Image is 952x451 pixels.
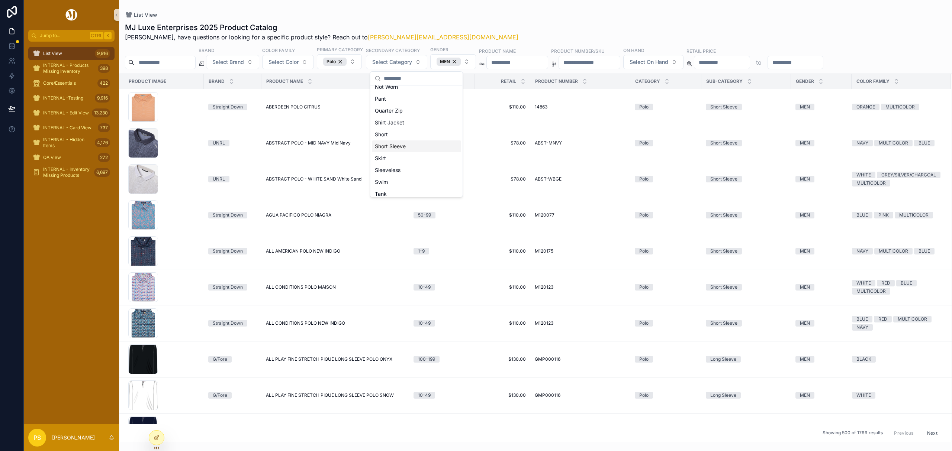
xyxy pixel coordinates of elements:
[28,62,115,75] a: INTERNAL - Products Missing Inventory398
[795,176,847,182] a: MEN
[43,51,62,56] span: List View
[208,320,257,327] a: Straight Down
[899,212,929,218] div: MULTICOLOR
[479,140,526,146] a: $78.00
[213,356,227,363] div: G/Fore
[208,356,257,363] a: G/Fore
[134,11,157,19] span: List View
[852,280,942,295] a: WHITEREDBLUEMULTICOLOR
[706,104,787,110] a: Short Sleeve
[856,104,875,110] div: ORANGE
[479,284,526,290] span: $110.00
[418,212,431,218] div: 50-99
[266,78,303,84] span: Product Name
[479,104,526,110] a: $110.00
[635,284,697,291] a: Polo
[266,212,405,218] a: AGUA PACIFICO POLO NIAGRA
[125,11,157,19] a: List View
[639,248,649,254] div: Polo
[418,392,431,399] div: 10-49
[266,104,321,110] span: ABERDEEN POLO CITRUS
[710,356,736,363] div: Long Sleeve
[33,433,41,442] span: PS
[856,140,868,146] div: NAVY
[800,356,810,363] div: MEN
[635,320,697,327] a: Polo
[479,176,526,182] a: $78.00
[414,392,470,399] a: 10-49
[430,54,476,69] button: Select Button
[795,104,847,110] a: MEN
[479,392,526,398] a: $130.00
[98,64,110,73] div: 398
[856,280,871,286] div: WHITE
[710,284,737,291] div: Short Sleeve
[28,166,115,179] a: INTERNAL - Inventory Missing Products6,697
[635,356,697,363] a: Polo
[437,58,461,66] button: Unselect MEN
[266,248,405,254] a: ALL AMERICAN POLO NEW INDIGO
[213,320,243,327] div: Straight Down
[208,140,257,146] a: UNRL
[878,316,887,322] div: RED
[372,140,461,152] div: Short Sleeve
[852,392,942,399] a: WHITE
[372,93,461,105] div: Pant
[105,33,111,39] span: K
[64,9,78,21] img: App logo
[28,151,115,164] a: QA View272
[479,356,526,362] a: $130.00
[706,356,787,363] a: Long Sleeve
[551,48,605,54] label: Product Number/SKU
[635,104,697,110] a: Polo
[414,284,470,291] a: 10-49
[800,392,810,399] div: MEN
[710,176,737,182] div: Short Sleeve
[710,212,737,218] div: Short Sleeve
[856,248,868,254] div: NAVY
[479,48,516,54] label: Product Name
[266,212,331,218] span: AGUA PACIFICO POLO NIAGRA
[800,320,810,327] div: MEN
[266,320,405,326] a: ALL CONDITIONS POLO NEW INDIGO
[213,284,243,291] div: Straight Down
[372,129,461,140] div: Short
[372,164,461,176] div: Sleeveless
[43,80,76,86] span: Core/Essentials
[823,430,883,436] span: Showing 500 of 1769 results
[800,212,810,218] div: MEN
[28,91,115,105] a: INTERNAL -Testing9,916
[800,284,810,291] div: MEN
[879,140,908,146] div: MULTICOLOR
[479,212,526,218] span: $110.00
[430,46,448,53] label: Gender
[710,104,737,110] div: Short Sleeve
[479,320,526,326] span: $110.00
[686,48,716,54] label: Retail Price
[639,140,649,146] div: Polo
[125,22,518,33] h1: MJ Luxe Enterprises 2025 Product Catalog
[852,356,942,363] a: BLACK
[43,155,61,160] span: QA View
[28,121,115,134] a: INTERNAL - Card View737
[372,58,412,66] span: Select Category
[535,356,626,362] a: GMP000116
[535,248,626,254] a: M120175
[856,316,868,322] div: BLUE
[372,188,461,200] div: Tank
[317,46,363,53] label: Primary Category
[266,140,405,146] a: ABSTRACT POLO - MID NAVY Mid Navy
[535,320,553,326] span: M120123
[639,392,649,399] div: Polo
[372,117,461,129] div: Shirt Jacket
[856,172,871,178] div: WHITE
[706,284,787,291] a: Short Sleeve
[639,356,649,363] div: Polo
[535,212,626,218] a: M120077
[213,104,243,110] div: Straight Down
[706,248,787,254] a: Short Sleeve
[800,140,810,146] div: MEN
[800,248,810,254] div: MEN
[28,106,115,120] a: INTERNAL - Edit View13,230
[795,212,847,218] a: MEN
